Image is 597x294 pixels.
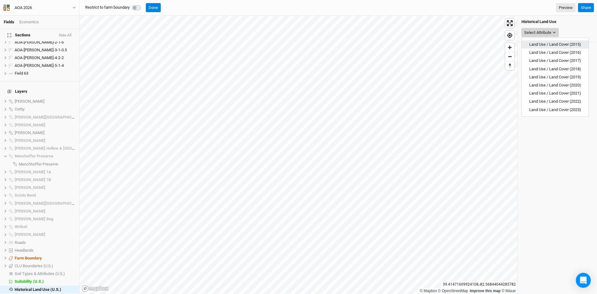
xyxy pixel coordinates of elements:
span: [PERSON_NAME] 1B [15,177,51,182]
div: AOA-Wylie Ridge-5-1-4 [15,63,76,68]
span: [PERSON_NAME] [15,138,45,143]
span: Soil Types & Attributes (U.S.) [15,271,65,276]
div: Writsel [15,224,76,229]
span: Land Use / Land Cover (2018) [529,67,581,71]
span: [PERSON_NAME] Bog [15,217,53,221]
span: Headlands [15,248,34,253]
span: Land Use / Land Cover (2020) [529,83,581,87]
div: Adelphi Moraine [15,99,76,104]
button: Done [146,3,161,12]
span: Land Use / Land Cover (2022) [529,99,581,104]
span: Roads [15,240,26,245]
button: Zoom in [505,43,514,52]
span: [PERSON_NAME] [15,209,45,213]
span: AOA-[PERSON_NAME]-5-1-4 [15,63,64,68]
span: Land Use / Land Cover (2015) [529,42,581,47]
div: CLU Boundaries (U.S.) [15,264,76,268]
div: Menchhoffer Preserve [19,162,76,167]
a: Fields [4,20,14,24]
span: Writsel [15,224,27,229]
div: Darby Lakes Preserve [15,115,76,120]
div: 39.41471609924108 , -82.56844044285782 [441,281,517,288]
div: Elick [15,130,76,135]
a: Mapbox logo [81,285,109,292]
button: Reset bearing to north [505,61,514,70]
div: Roads [15,240,76,245]
span: Farm Boundary [15,256,42,260]
h4: Historical Land Use [521,19,593,24]
span: AOA-[PERSON_NAME]-2-1-6 [15,40,64,44]
span: Land Use / Land Cover (2016) [529,50,581,55]
a: Mapbox [420,289,437,293]
button: Share [578,3,594,12]
span: Menchoffer Preserve [15,154,53,158]
button: Zoom out [505,52,514,61]
span: Sections [7,33,30,38]
div: Riddle [15,185,76,190]
span: Historical Land Use (U.S.) [15,287,61,292]
div: Poston 1B [15,177,76,182]
span: Land Use / Land Cover (2017) [529,58,581,63]
h4: Layers [4,85,76,98]
div: Soil Types & Attributes (U.S.) [15,271,76,276]
div: AOA 2026 [15,5,32,11]
div: AOA-Wylie Ridge-3-1-0.5 [15,48,76,53]
div: Genevieve Jones [15,138,76,143]
span: Corby [15,107,25,111]
span: Land Use / Land Cover (2023) [529,107,581,112]
span: [PERSON_NAME] [15,185,45,190]
span: [PERSON_NAME] [15,232,45,237]
button: Hide All [58,33,72,38]
div: Headlands [15,248,76,253]
span: [PERSON_NAME] [15,123,45,127]
span: Suitability (U.S.) [15,279,44,284]
span: [PERSON_NAME] [15,99,44,104]
div: Poston 1A [15,170,76,175]
button: Select Attribute [521,28,559,37]
span: [PERSON_NAME][GEOGRAPHIC_DATA] [15,201,85,206]
div: Stevens [15,209,76,214]
div: Select Attribute [524,30,551,36]
span: [PERSON_NAME] Hollow & [GEOGRAPHIC_DATA] [15,146,103,151]
span: Land Use / Land Cover (2019) [529,75,581,79]
div: Economics [19,19,39,25]
label: Restrict to farm boundary [85,5,130,10]
div: Open Intercom Messenger [576,273,591,288]
div: Menchoffer Preserve [15,154,76,159]
span: CLU Boundaries (U.S.) [15,264,53,268]
div: Field 63 [15,71,76,76]
span: AOA-[PERSON_NAME]-4-2-2 [15,55,64,60]
div: Historical Land Use (U.S.) [15,287,76,292]
a: Maxar [502,289,516,293]
span: AOA-[PERSON_NAME]-3-1-0.5 [15,48,67,52]
div: Darby Oaks [15,123,76,128]
a: OpenStreetMap [438,289,468,293]
button: AOA 2026 [3,4,76,11]
span: [PERSON_NAME] 1A [15,170,51,174]
span: Menchhoffer Preserve [19,162,58,166]
div: Corby [15,107,76,112]
div: Wylie Ridge [15,232,76,237]
div: Scott Creek Falls [15,201,76,206]
button: Enter fullscreen [505,19,514,28]
div: Utzinger Bog [15,217,76,222]
a: Improve this map [470,289,501,293]
div: AOA-Wylie Ridge-4-2-2 [15,55,76,60]
a: Preview [556,3,576,12]
span: Field 63 [15,71,28,76]
button: Find my location [505,31,514,40]
canvas: Map [80,16,517,294]
div: Farm Boundary [15,256,76,261]
span: Land Use / Land Cover (2021) [529,91,581,96]
span: [PERSON_NAME] [15,130,44,135]
div: Scioto Bend [15,193,76,198]
div: Suitability (U.S.) [15,279,76,284]
span: Scioto Bend [15,193,36,198]
span: [PERSON_NAME][GEOGRAPHIC_DATA] [15,115,85,119]
div: AOA-Wylie Ridge-2-1-6 [15,40,76,45]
